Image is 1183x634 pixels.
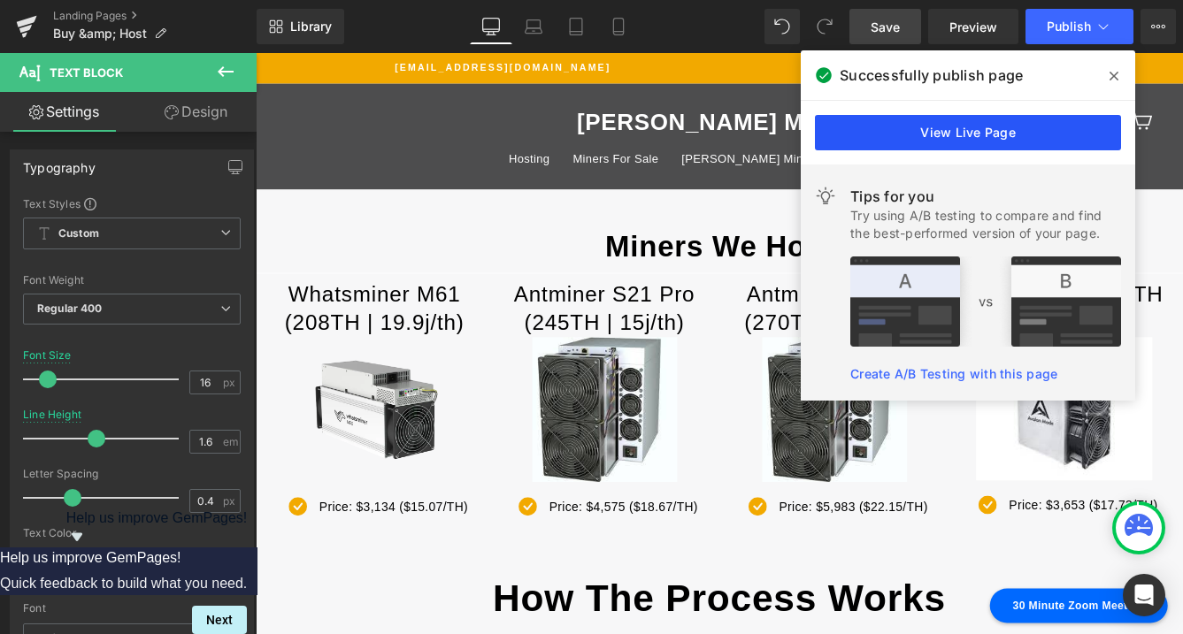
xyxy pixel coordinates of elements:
b: Regular 400 [37,302,103,315]
a: Create A/B Testing with this page [850,366,1057,381]
img: light.svg [815,186,836,207]
b: Custom [58,226,99,241]
a: Mobile [597,9,640,44]
div: Letter Spacing [23,468,241,480]
h1: Avalon A15 (206TH | 17.8j/th) [814,264,1053,328]
a: View Live Page [815,115,1121,150]
p: Price: $3,653 ($17.73/TH) [870,511,1041,534]
span: Buy &amp; Host [53,27,147,41]
p: Price: $4,575 ($18.67/TH) [339,513,511,536]
span: px [223,495,238,507]
a: Desktop [470,9,512,44]
h1: Antminer S21 Pro (245TH | 15j/th) [283,264,522,328]
a: Tablet [555,9,597,44]
a: New Library [257,9,344,44]
div: Tips for you [850,186,1121,207]
p: Price: $3,134 ($15.07/TH) [73,513,245,536]
span: Publish [1047,19,1091,34]
p: Price: $5,983 ($22.15/TH) [604,513,776,536]
div: Typography [23,150,96,175]
a: Landing Pages [53,9,257,23]
h1: Antminer S21 XP (270TH | 13.5j/th) [549,264,787,328]
span: [EMAIL_ADDRESS][DOMAIN_NAME] [40,9,531,27]
button: More [1141,9,1176,44]
span: Save [871,18,900,36]
h1: Whatsminer M61 [18,264,257,295]
div: Font Weight [23,274,241,286]
div: Try using A/B testing to compare and find the best-performed version of your page. [850,207,1121,242]
ul: Primary [35,105,1035,140]
a: [PERSON_NAME] Mining [371,62,700,96]
span: Help us improve GemPages! [66,510,248,525]
button: Redo [807,9,842,44]
h1: (208TH | 19.9j/th) [18,295,257,327]
a: Design [132,92,260,132]
a: [PERSON_NAME] Mining Pool [479,105,696,140]
div: Line Height [23,409,81,421]
img: tip.png [850,256,1121,347]
a: Contact Us [696,105,792,140]
strong: Miners We Host [403,204,667,241]
a: Hosting [279,105,353,140]
span: Text Block [50,65,123,80]
a: Preview [928,9,1018,44]
span: Library [290,19,332,34]
button: Publish [1026,9,1133,44]
span: em [223,436,238,447]
span: Successfully publish page [840,65,1023,86]
button: Show survey - Help us improve GemPages! [66,510,248,547]
a: Laptop [512,9,555,44]
span: ☏ : [PHONE_NUMBER] [540,9,1031,27]
div: Open Intercom Messenger [1123,574,1165,616]
div: Font Size [23,349,72,362]
div: Text Styles [23,196,241,210]
button: Undo [764,9,800,44]
span: Preview [949,18,997,36]
span: px [223,377,238,388]
a: Miners For Sale [353,105,479,140]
